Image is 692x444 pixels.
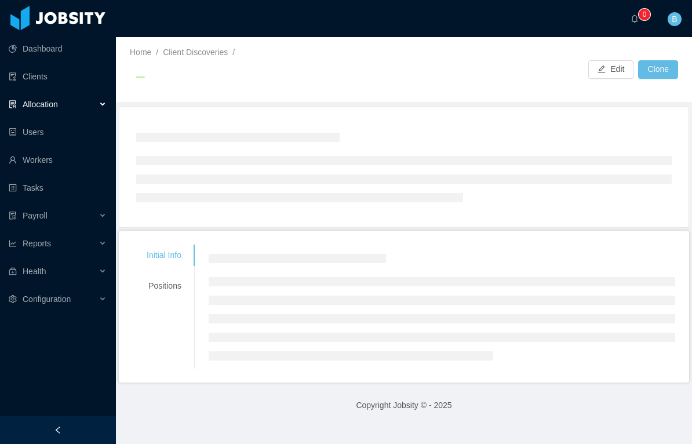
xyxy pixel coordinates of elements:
span: B [672,12,677,26]
div: Initial Info [133,245,195,266]
span: Payroll [23,211,48,220]
span: Health [23,267,46,276]
a: Client Discoveries [163,48,228,57]
i: icon: medicine-box [9,267,17,275]
i: icon: setting [9,295,17,303]
a: icon: userWorkers [9,148,107,172]
span: / [232,48,235,57]
i: icon: line-chart [9,239,17,248]
a: icon: pie-chartDashboard [9,37,107,60]
a: icon: auditClients [9,65,107,88]
button: icon: editEdit [588,60,633,79]
i: icon: bell [631,14,639,23]
div: Positions [133,275,195,297]
a: icon: robotUsers [9,121,107,144]
sup: 0 [639,9,650,20]
footer: Copyright Jobsity © - 2025 [116,385,692,425]
span: / [156,48,158,57]
span: Allocation [23,100,58,109]
a: icon: profileTasks [9,176,107,199]
a: Home [130,48,151,57]
i: icon: file-protect [9,212,17,220]
span: Configuration [23,294,71,304]
button: Clone [638,60,678,79]
i: icon: solution [9,100,17,108]
span: Reports [23,239,51,248]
